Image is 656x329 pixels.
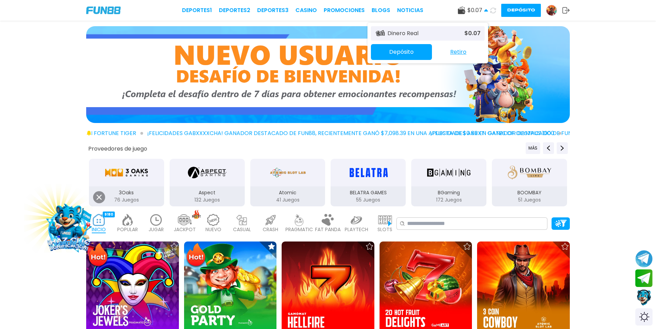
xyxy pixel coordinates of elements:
[345,226,368,233] p: PLAYTECH
[149,214,163,226] img: recent_light.webp
[635,269,653,287] button: Join telegram
[219,6,250,14] a: Deportes2
[250,196,325,204] p: 41 Juegos
[331,196,406,204] p: 55 Juegos
[371,44,432,60] button: Depósito
[526,142,540,154] button: Previous providers
[492,196,567,204] p: 51 Juegos
[147,129,561,137] span: ¡FELICIDADES gabxxxxcha! GANADOR DESTACADO DE FUN88, RECIENTEMENTE GANÓ $7,098.39 EN UNA APUESTA ...
[546,5,557,16] img: Avatar
[378,214,392,226] img: slots_light.webp
[88,145,147,152] button: Proveedores de juego
[205,226,221,233] p: NUEVO
[492,189,567,196] p: BOOMBAY
[86,158,167,207] button: 3Oaks
[350,214,363,226] img: playtech_light.webp
[543,142,554,154] button: Previous providers
[117,226,138,233] p: POPULAR
[263,226,278,233] p: CRASH
[411,196,486,204] p: 172 Juegos
[411,189,486,196] p: BGaming
[178,214,192,226] img: jackpot_light.webp
[38,194,100,257] img: Image Link
[248,158,328,207] button: Atomic
[86,26,570,123] img: Bono de Nuevo Jugador
[489,158,570,207] button: BOOMBAY
[321,214,335,226] img: fat_panda_light.webp
[167,158,248,207] button: Aspect
[89,189,164,196] p: 3Oaks
[257,6,289,14] a: Deportes3
[121,214,134,226] img: popular_light.webp
[285,226,313,233] p: PRAGMATIC
[149,226,164,233] p: JUGAR
[372,6,390,14] a: BLOGS
[188,163,226,182] img: Aspect
[170,196,245,204] p: 132 Juegos
[206,214,220,226] img: new_light.webp
[377,226,392,233] p: SLOTS
[501,4,541,17] button: Depósito
[387,29,418,38] p: Dinero Real
[408,158,489,207] button: BGaming
[269,163,307,182] img: Atomic
[315,226,341,233] p: FAT PANDA
[635,308,653,326] div: Switch theme
[635,250,653,268] button: Join telegram channel
[170,189,245,196] p: Aspect
[233,226,251,233] p: CASUAL
[555,220,567,227] img: Platform Filter
[182,6,212,14] a: Deportes1
[635,289,653,307] button: Contact customer service
[295,6,317,14] a: CASINO
[467,6,488,14] span: $ 0.07
[557,142,568,154] button: Next providers
[105,163,148,182] img: 3Oaks
[508,163,551,182] img: BOOMBAY
[292,214,306,226] img: pragmatic_light.webp
[432,45,485,59] button: Retiro
[331,189,406,196] p: BELATRA GAMES
[235,214,249,226] img: casual_light.webp
[264,214,277,226] img: crash_light.webp
[89,196,164,204] p: 76 Juegos
[546,5,562,16] a: Avatar
[103,212,115,217] div: 9180
[346,163,390,182] img: BELATRA GAMES
[324,6,365,14] a: Promociones
[86,7,121,14] img: Company Logo
[185,242,207,269] img: Hot
[570,158,650,207] button: Betgames
[192,210,201,219] img: hot
[464,29,481,38] p: $ 0.07
[250,189,325,196] p: Atomic
[397,6,423,14] a: NOTICIAS
[174,226,196,233] p: JACKPOT
[328,158,408,207] button: BELATRA GAMES
[427,163,471,182] img: BGaming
